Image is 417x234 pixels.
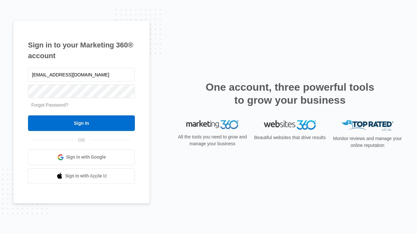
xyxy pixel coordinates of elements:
[331,135,404,149] p: Monitor reviews and manage your online reputation
[28,168,135,184] a: Sign in with Apple Id
[65,173,107,179] span: Sign in with Apple Id
[264,120,316,130] img: Websites 360
[28,68,135,82] input: Email
[204,81,376,107] h2: One account, three powerful tools to grow your business
[66,154,106,161] span: Sign in with Google
[28,115,135,131] input: Sign In
[74,137,90,144] span: OR
[28,40,135,61] h1: Sign in to your Marketing 360® account
[186,120,238,129] img: Marketing 360
[176,134,249,147] p: All the tools you need to grow and manage your business
[341,120,394,131] img: Top Rated Local
[31,102,68,108] a: Forgot Password?
[253,134,326,141] p: Beautiful websites that drive results
[28,149,135,165] a: Sign in with Google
